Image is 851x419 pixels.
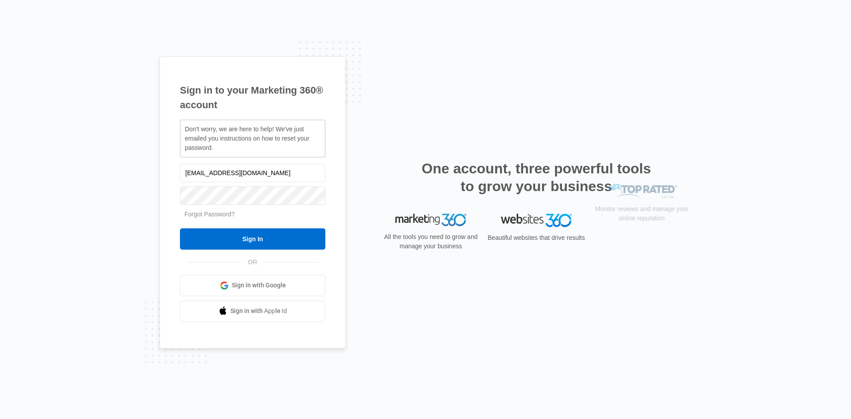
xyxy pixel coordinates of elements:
[185,125,309,151] span: Don't worry, we are here to help! We've just emailed you instructions on how to reset your password.
[419,160,654,195] h2: One account, three powerful tools to grow your business
[487,233,586,243] p: Beautiful websites that drive results
[180,275,325,296] a: Sign in with Google
[180,83,325,112] h1: Sign in to your Marketing 360® account
[232,281,286,290] span: Sign in with Google
[606,214,677,228] img: Top Rated Local
[230,306,287,316] span: Sign in with Apple Id
[242,258,264,267] span: OR
[395,214,466,226] img: Marketing 360
[501,214,572,227] img: Websites 360
[381,232,480,251] p: All the tools you need to grow and manage your business
[180,164,325,182] input: Email
[180,301,325,322] a: Sign in with Apple Id
[180,228,325,250] input: Sign In
[592,235,691,253] p: Monitor reviews and manage your online reputation
[184,211,235,218] a: Forgot Password?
